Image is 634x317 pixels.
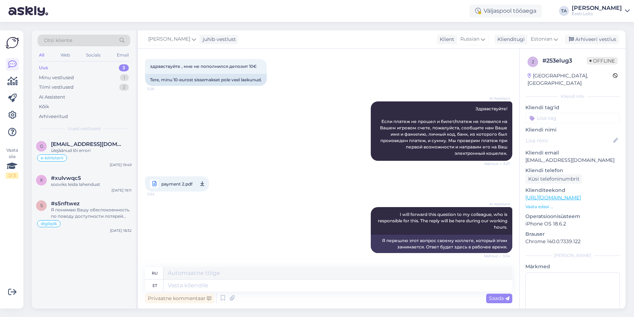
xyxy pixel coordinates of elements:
div: Arhiveeritud [39,113,68,120]
div: [DATE] 19:11 [111,188,132,193]
div: 3 [119,64,129,71]
p: [EMAIL_ADDRESS][DOMAIN_NAME] [525,157,620,164]
span: 3:26 [147,86,174,92]
span: AI Assistent [484,201,510,207]
input: Lisa tag [525,113,620,123]
div: 2 [119,84,129,91]
div: juhib vestlust [200,36,236,43]
div: et [152,280,157,292]
span: payment 2.pdf [161,180,192,188]
div: All [38,51,46,60]
p: Kliendi nimi [525,126,620,134]
p: Klienditeekond [525,187,620,194]
div: Tiimi vestlused [39,84,74,91]
div: Я перешлю этот вопрос своему коллеге, который этим занимается. Ответ будет здесь в рабочее время. [371,235,512,253]
a: [PERSON_NAME]Eesti Loto [572,5,630,17]
div: Väljaspool tööaega [469,5,542,17]
span: digilipik [41,222,57,226]
p: Märkmed [525,263,620,270]
span: 3:34 [147,190,174,199]
a: payment 2.pdf3:34 [145,176,209,192]
img: Askly Logo [6,36,19,49]
p: Kliendi telefon [525,167,620,174]
p: Kliendi email [525,149,620,157]
span: getter.sade@mail.ee [51,141,125,147]
span: Offline [587,57,618,65]
div: Arhiveeri vestlus [565,35,619,44]
div: [GEOGRAPHIC_DATA], [GEOGRAPHIC_DATA] [528,72,613,87]
div: Vaata siia [6,147,18,179]
div: Socials [85,51,102,60]
div: Kõik [39,103,49,110]
div: 2 / 3 [6,172,18,179]
span: #s5nftwez [51,200,80,207]
span: Otsi kliente [44,37,72,44]
div: Klient [437,36,454,43]
div: Tere, minu 10-eurost sissemakset pole veel laekunud. [145,74,267,86]
span: x [40,177,43,183]
div: [PERSON_NAME] [572,5,622,11]
p: Kliendi tag'id [525,104,620,111]
span: e-kiirloterii [41,156,63,160]
p: iPhone OS 18.6.2 [525,220,620,228]
div: [DATE] 18:32 [110,228,132,233]
p: Brauser [525,230,620,238]
div: Privaatne kommentaar [145,294,214,303]
span: I will forward this question to my colleague, who is responsible for this. The reply will be here... [378,212,508,230]
div: Kliendi info [525,93,620,100]
span: [PERSON_NAME] [148,35,190,43]
span: AI Assistent [484,96,510,101]
p: Operatsioonisüsteem [525,213,620,220]
p: Vaata edasi ... [525,204,620,210]
span: Nähtud ✓ 3:27 [484,161,510,166]
div: ülejäänud lõi errori [51,147,132,154]
p: Chrome 140.0.7339.122 [525,238,620,245]
span: Uued vestlused [68,125,100,132]
div: sooviks leida lahendust [51,181,132,188]
span: Estonian [531,35,552,43]
div: Uus [39,64,48,71]
input: Lisa nimi [526,137,612,145]
div: [PERSON_NAME] [525,252,620,259]
div: # 253elug3 [542,57,587,65]
span: Nähtud ✓ 3:34 [484,253,510,259]
div: Minu vestlused [39,74,74,81]
span: s [40,203,43,208]
div: Eesti Loto [572,11,622,17]
div: Web [59,51,71,60]
div: Klienditugi [495,36,525,43]
div: Я понимаю Вашу обеспокоенность по поводу доступности лотерей для пожилых людей или тех, кто не по... [51,207,132,219]
span: Russian [460,35,479,43]
div: [DATE] 19:49 [110,162,132,168]
span: #xulvwqc5 [51,175,81,181]
div: TA [559,6,569,16]
div: AI Assistent [39,94,65,101]
span: здравствуйте , мне не пополнился депозит 10€ [150,64,257,69]
span: Saada [489,295,509,301]
span: 2 [532,59,534,64]
div: Email [115,51,130,60]
div: 1 [120,74,129,81]
div: ru [152,267,158,279]
span: g [40,143,43,149]
a: [URL][DOMAIN_NAME] [525,194,581,201]
div: Küsi telefoninumbrit [525,174,582,184]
